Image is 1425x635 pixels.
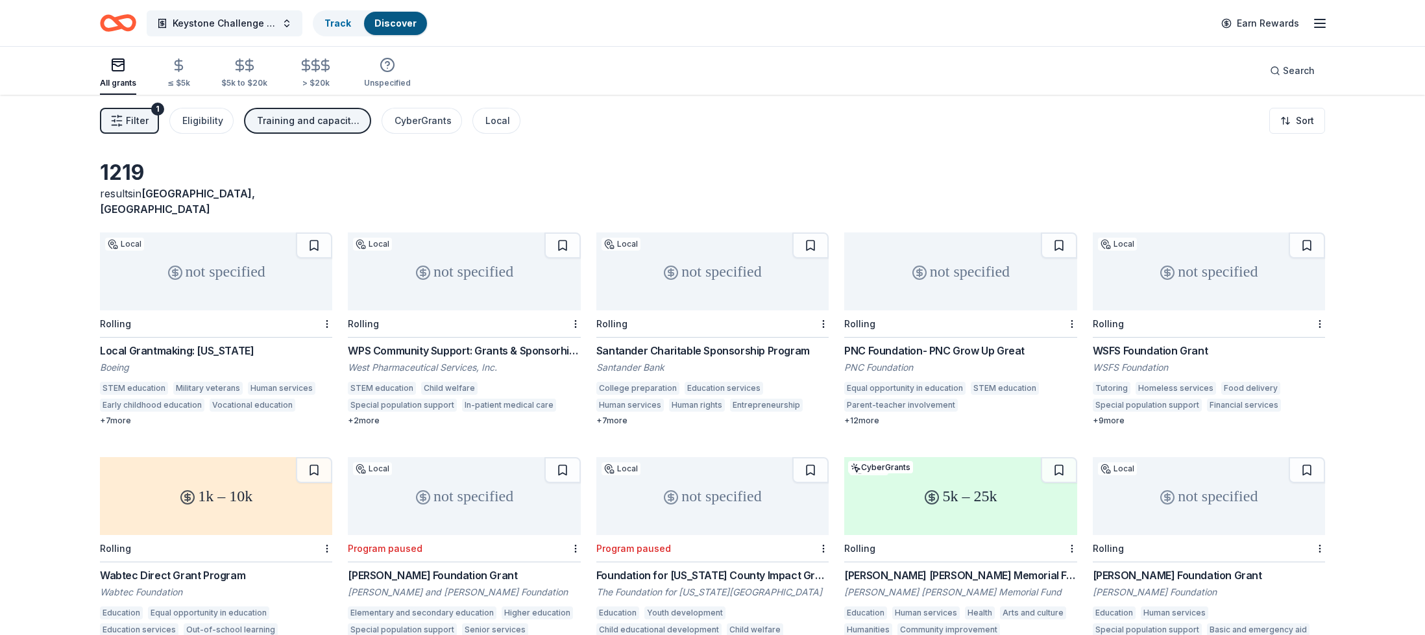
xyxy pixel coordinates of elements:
a: not specifiedLocalRollingWPS Community Support: Grants & SponsorhipsWest Pharmaceutical Services,... [348,232,580,426]
span: Sort [1296,113,1314,129]
div: Local [1098,462,1137,475]
div: Equal opportunity in education [148,606,269,619]
div: not specified [1093,232,1325,310]
div: Human services [1141,606,1208,619]
div: Human services [248,382,315,395]
div: Arts and culture [1000,606,1066,619]
div: Human services [892,606,960,619]
a: Home [100,8,136,38]
div: Human rights [669,399,725,412]
div: Rolling [844,543,875,554]
span: in [100,187,255,216]
div: Homeless services [1136,382,1216,395]
div: [PERSON_NAME] and [PERSON_NAME] Foundation [348,586,580,599]
div: Boeing [100,361,332,374]
div: Special population support [348,399,457,412]
div: [PERSON_NAME] Foundation Grant [1093,567,1325,583]
div: Rolling [100,318,131,329]
div: + 12 more [844,416,1077,426]
div: Foundation for [US_STATE] County Impact Grants [596,567,829,583]
div: + 7 more [100,416,332,426]
div: + 7 more [596,416,829,426]
div: STEM education [100,382,168,395]
div: Local [602,238,640,251]
button: CyberGrants [382,108,462,134]
a: not specifiedRollingPNC Foundation- PNC Grow Up GreatPNC FoundationEqual opportunity in education... [844,232,1077,426]
div: Santander Bank [596,361,829,374]
div: Eligibility [182,113,223,129]
div: STEM education [348,382,416,395]
div: WSFS Foundation Grant [1093,343,1325,358]
span: Filter [126,113,149,129]
div: [PERSON_NAME] [PERSON_NAME] Memorial Fund [844,586,1077,599]
div: Education [1093,606,1136,619]
div: + 2 more [348,416,580,426]
div: Local [485,113,510,129]
div: Local [353,462,392,475]
div: not specified [348,457,580,535]
a: Discover [374,18,417,29]
div: The Foundation for [US_STATE][GEOGRAPHIC_DATA] [596,586,829,599]
div: Education [100,606,143,619]
div: Vocational education [210,399,295,412]
div: Local [353,238,392,251]
div: [PERSON_NAME] Foundation Grant [348,567,580,583]
div: Rolling [844,318,875,329]
div: + 9 more [1093,416,1325,426]
div: Military veterans [173,382,243,395]
div: PNC Foundation- PNC Grow Up Great [844,343,1077,358]
button: ≤ $5k [167,53,190,95]
div: Rolling [100,543,131,554]
div: Local [105,238,144,251]
div: Human services [596,399,664,412]
button: Keystone Challenge Academy [147,10,302,36]
div: CyberGrants [848,461,913,473]
button: TrackDiscover [313,10,428,36]
div: $5k to $20k [221,78,267,88]
div: not specified [1093,457,1325,535]
span: [GEOGRAPHIC_DATA], [GEOGRAPHIC_DATA] [100,187,255,216]
div: > $20k [298,78,333,88]
div: WSFS Foundation [1093,361,1325,374]
a: not specifiedLocalRollingLocal Grantmaking: [US_STATE]BoeingSTEM educationMilitary veteransHuman ... [100,232,332,426]
div: Education [844,606,887,619]
div: not specified [596,232,829,310]
div: 1 [151,103,164,116]
a: Track [324,18,351,29]
div: Financial services [1207,399,1281,412]
div: Local [1098,238,1137,251]
div: PNC Foundation [844,361,1077,374]
a: Earn Rewards [1213,12,1307,35]
div: not specified [844,232,1077,310]
div: CyberGrants [395,113,452,129]
div: Early childhood education [100,399,204,412]
div: Equal opportunity in education [844,382,966,395]
button: All grants [100,52,136,95]
button: Sort [1269,108,1325,134]
div: Elementary and secondary education [348,606,496,619]
div: not specified [100,232,332,310]
div: ≤ $5k [167,78,190,88]
div: Entrepreneurship [730,399,803,412]
div: Youth development [644,606,725,619]
div: 1219 [100,160,332,186]
div: [PERSON_NAME] Foundation [1093,586,1325,599]
div: Education [596,606,639,619]
div: Wabtec Foundation [100,586,332,599]
button: Search [1260,58,1325,84]
div: 5k – 25k [844,457,1077,535]
div: not specified [348,232,580,310]
div: Wabtec Direct Grant Program [100,567,332,583]
button: Unspecified [364,52,411,95]
button: Filter1 [100,108,159,134]
div: Higher education [502,606,573,619]
div: Special population support [1093,399,1202,412]
div: All grants [100,78,136,88]
div: Rolling [596,318,627,329]
div: Local Grantmaking: [US_STATE] [100,343,332,358]
span: Search [1283,63,1315,79]
div: Health [965,606,995,619]
div: Training and capacity building, General operations, Capital, Projects & programming, Education [257,113,361,129]
div: Program paused [348,543,422,554]
button: Training and capacity building, General operations, Capital, Projects & programming, Education [244,108,371,134]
